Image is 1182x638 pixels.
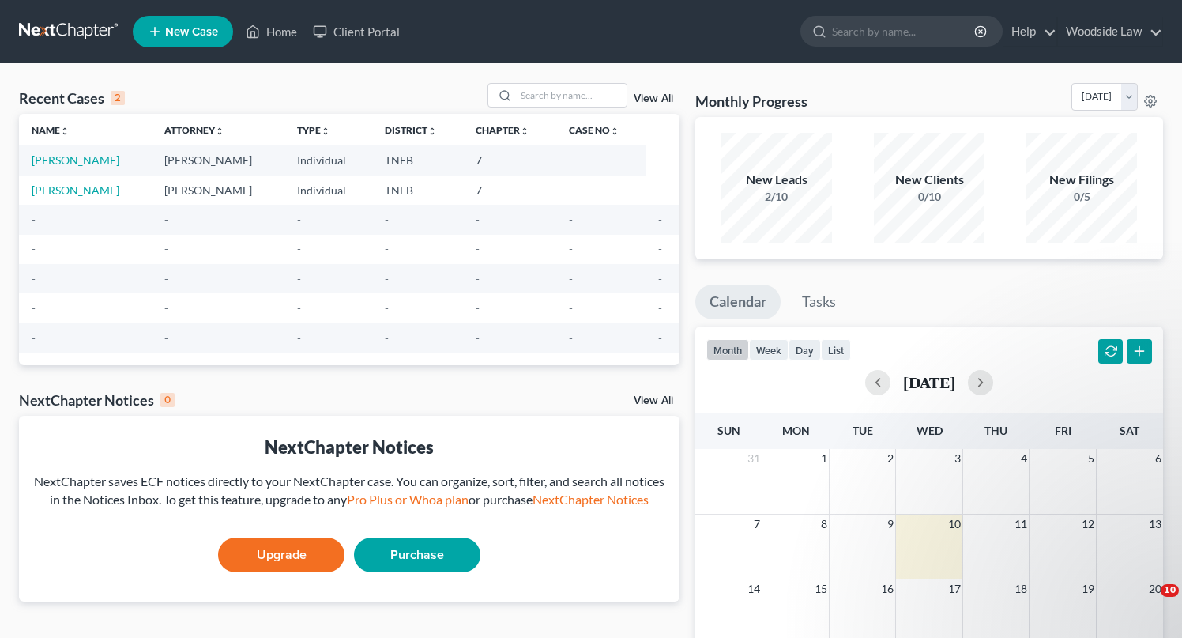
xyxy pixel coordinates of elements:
[569,301,573,315] span: -
[476,272,480,285] span: -
[32,153,119,167] a: [PERSON_NAME]
[569,331,573,345] span: -
[917,424,943,437] span: Wed
[164,124,224,136] a: Attorneyunfold_more
[160,393,175,407] div: 0
[1026,171,1137,189] div: New Filings
[874,171,984,189] div: New Clients
[832,17,977,46] input: Search by name...
[1058,17,1162,46] a: Woodside Law
[746,449,762,468] span: 31
[32,242,36,255] span: -
[1086,449,1096,468] span: 5
[658,213,662,226] span: -
[165,26,218,38] span: New Case
[32,331,36,345] span: -
[819,515,829,534] span: 8
[354,538,480,572] a: Purchase
[476,242,480,255] span: -
[372,176,463,205] td: TNEB
[1154,449,1163,468] span: 6
[321,126,330,136] i: unfold_more
[658,242,662,255] span: -
[305,17,408,46] a: Client Portal
[32,213,36,226] span: -
[476,213,480,226] span: -
[782,424,810,437] span: Mon
[819,449,829,468] span: 1
[297,272,301,285] span: -
[111,91,125,105] div: 2
[385,272,389,285] span: -
[516,84,627,107] input: Search by name...
[569,213,573,226] span: -
[164,213,168,226] span: -
[746,579,762,598] span: 14
[634,395,673,406] a: View All
[903,374,955,391] h2: [DATE]
[520,126,529,136] i: unfold_more
[658,331,662,345] span: -
[1120,424,1139,437] span: Sat
[749,339,789,361] button: week
[19,391,175,410] div: NextChapter Notices
[813,579,829,598] span: 15
[533,492,649,507] a: NextChapter Notices
[1055,424,1071,437] span: Fri
[695,285,781,319] a: Calendar
[32,473,667,509] div: NextChapter saves ECF notices directly to your NextChapter case. You can organize, sort, filter, ...
[32,124,70,136] a: Nameunfold_more
[658,272,662,285] span: -
[164,272,168,285] span: -
[152,145,284,175] td: [PERSON_NAME]
[152,176,284,205] td: [PERSON_NAME]
[706,339,749,361] button: month
[752,515,762,534] span: 7
[788,285,850,319] a: Tasks
[463,176,556,205] td: 7
[385,124,437,136] a: Districtunfold_more
[297,301,301,315] span: -
[569,124,619,136] a: Case Nounfold_more
[476,301,480,315] span: -
[385,213,389,226] span: -
[284,176,372,205] td: Individual
[721,171,832,189] div: New Leads
[284,145,372,175] td: Individual
[60,126,70,136] i: unfold_more
[32,301,36,315] span: -
[32,183,119,197] a: [PERSON_NAME]
[874,189,984,205] div: 0/10
[821,339,851,361] button: list
[853,424,873,437] span: Tue
[984,424,1007,437] span: Thu
[463,145,556,175] td: 7
[717,424,740,437] span: Sun
[721,189,832,205] div: 2/10
[634,93,673,104] a: View All
[695,92,807,111] h3: Monthly Progress
[569,242,573,255] span: -
[1161,584,1179,597] span: 10
[476,124,529,136] a: Chapterunfold_more
[218,538,344,572] a: Upgrade
[953,449,962,468] span: 3
[347,492,469,507] a: Pro Plus or Whoa plan
[297,331,301,345] span: -
[886,449,895,468] span: 2
[789,339,821,361] button: day
[476,331,480,345] span: -
[19,89,125,108] div: Recent Cases
[427,126,437,136] i: unfold_more
[32,435,667,459] div: NextChapter Notices
[164,331,168,345] span: -
[164,301,168,315] span: -
[385,242,389,255] span: -
[297,124,330,136] a: Typeunfold_more
[1128,584,1166,622] iframe: Intercom live chat
[610,126,619,136] i: unfold_more
[1026,189,1137,205] div: 0/5
[385,301,389,315] span: -
[297,242,301,255] span: -
[164,242,168,255] span: -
